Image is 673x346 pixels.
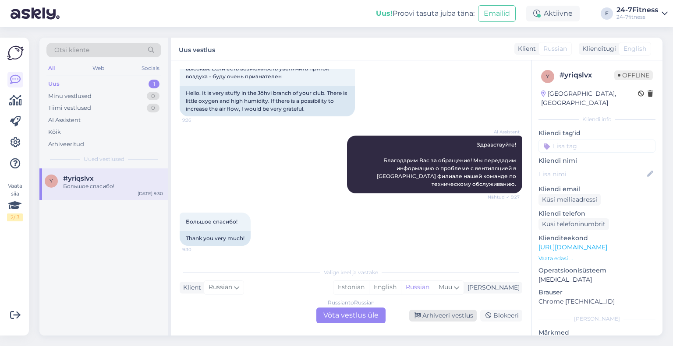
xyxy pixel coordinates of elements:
[538,218,609,230] div: Küsi telefoninumbrit
[601,7,613,20] div: F
[50,178,53,184] span: y
[7,45,24,61] img: Askly Logo
[480,310,522,322] div: Blokeeri
[579,44,616,53] div: Klienditugi
[538,194,601,206] div: Küsi meiliaadressi
[538,185,655,194] p: Kliendi email
[84,155,124,163] span: Uued vestlused
[614,70,653,80] span: Offline
[538,288,655,297] p: Brauser
[541,89,638,108] div: [GEOGRAPHIC_DATA], [GEOGRAPHIC_DATA]
[179,43,215,55] label: Uus vestlus
[316,308,386,323] div: Võta vestlus üle
[369,281,401,294] div: English
[7,213,23,221] div: 2 / 3
[147,104,159,112] div: 0
[46,63,57,74] div: All
[140,63,161,74] div: Socials
[487,129,520,135] span: AI Assistent
[616,14,658,21] div: 24-7fitness
[538,297,655,306] p: Chrome [TECHNICAL_ID]
[439,283,452,291] span: Muu
[376,8,475,19] div: Proovi tasuta juba täna:
[538,234,655,243] p: Klienditeekond
[526,6,580,21] div: Aktiivne
[180,269,522,276] div: Valige keel ja vastake
[538,275,655,284] p: [MEDICAL_DATA]
[91,63,106,74] div: Web
[616,7,668,21] a: 24-7Fitness24-7fitness
[48,140,84,149] div: Arhiveeritud
[63,182,163,190] div: Большое спасибо!
[182,117,215,123] span: 9:26
[333,281,369,294] div: Estonian
[623,44,646,53] span: English
[180,231,251,246] div: Thank you very much!
[464,283,520,292] div: [PERSON_NAME]
[538,129,655,138] p: Kliendi tag'id
[538,255,655,262] p: Vaata edasi ...
[48,92,92,101] div: Minu vestlused
[328,299,375,307] div: Russian to Russian
[209,283,232,292] span: Russian
[48,128,61,136] div: Kõik
[538,156,655,165] p: Kliendi nimi
[560,70,614,80] div: # yriqslvx
[48,104,91,112] div: Tiimi vestlused
[538,115,655,123] div: Kliendi info
[538,328,655,337] p: Märkmed
[543,44,567,53] span: Russian
[48,116,81,125] div: AI Assistent
[376,9,393,17] b: Uus!
[401,281,434,294] div: Russian
[539,169,645,179] input: Lisa nimi
[616,7,658,14] div: 24-7Fitness
[538,140,655,153] input: Lisa tag
[180,86,355,116] div: Hello. It is very stuffy in the Jõhvi branch of your club. There is little oxygen and high humidi...
[7,182,23,221] div: Vaata siia
[478,5,516,22] button: Emailid
[514,44,536,53] div: Klient
[546,73,549,80] span: y
[149,80,159,88] div: 1
[147,92,159,101] div: 0
[538,243,607,251] a: [URL][DOMAIN_NAME]
[54,45,89,55] span: Otsi kliente
[63,175,94,182] span: #yriqslvx
[180,283,201,292] div: Klient
[182,246,215,253] span: 9:30
[538,266,655,275] p: Operatsioonisüsteem
[138,190,163,197] div: [DATE] 9:30
[487,194,520,200] span: Nähtud ✓ 9:27
[48,80,60,88] div: Uus
[538,209,655,218] p: Kliendi telefon
[186,218,237,225] span: Большое спасибо!
[538,315,655,323] div: [PERSON_NAME]
[409,310,477,322] div: Arhiveeri vestlus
